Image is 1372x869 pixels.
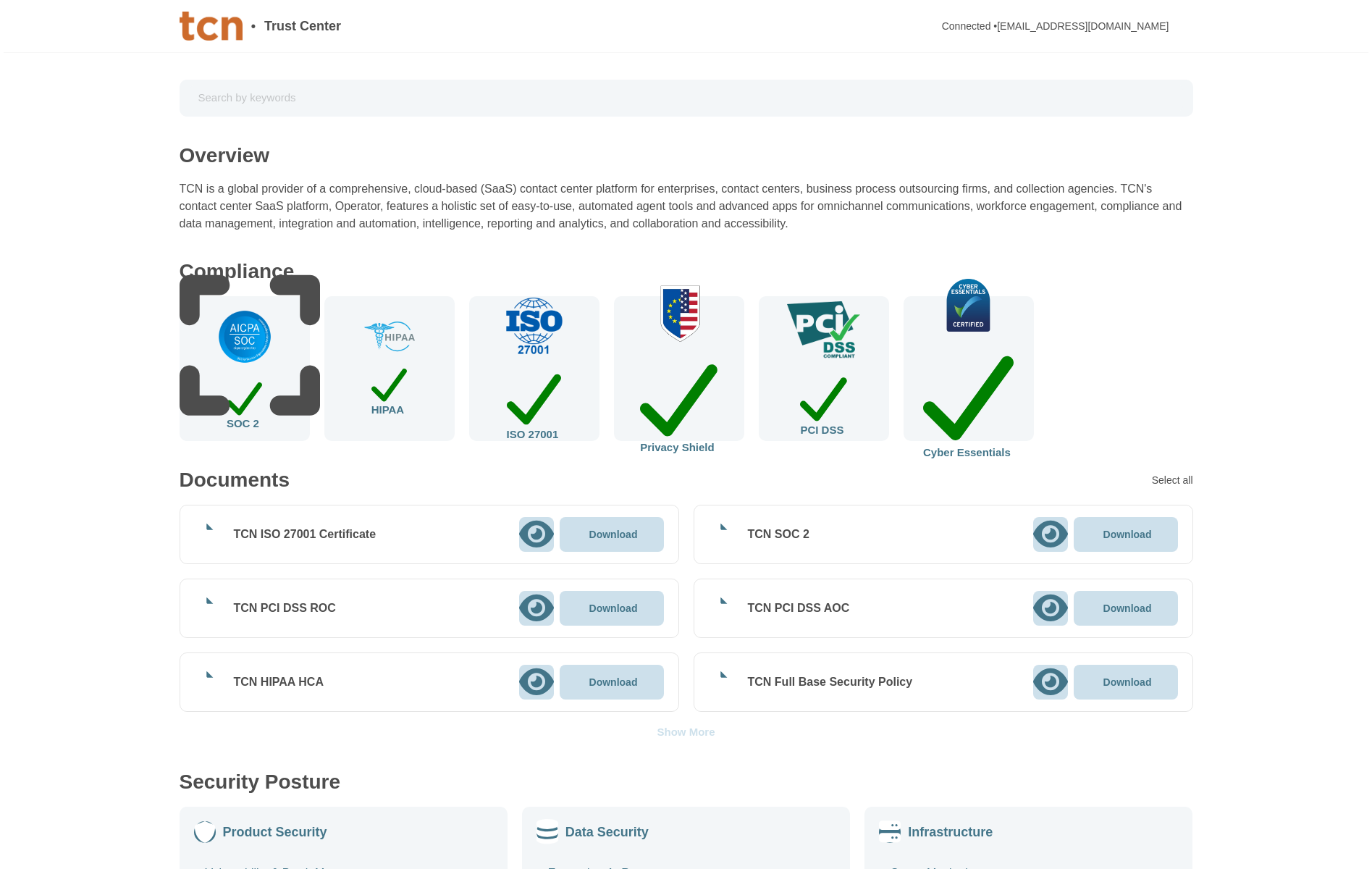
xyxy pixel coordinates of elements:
div: Show More [657,726,715,737]
div: TCN PCI DSS ROC [234,601,336,616]
img: check [922,279,1016,331]
input: Search by keywords [190,85,1183,111]
div: Security Posture [180,772,341,792]
span: Trust Center [264,20,341,33]
img: check [503,297,565,355]
div: Infrastructure [908,825,993,839]
div: Product Security [223,825,327,839]
div: HIPAA [371,364,408,416]
img: check [787,301,860,359]
div: Documents [180,470,290,490]
div: TCN Full Base Security Policy [748,675,913,689]
div: Data Security [565,825,649,839]
div: Connected • [EMAIL_ADDRESS][DOMAIN_NAME] [942,21,1169,31]
div: Privacy Shield [640,353,717,453]
div: SOC 2 [227,377,262,429]
p: Download [1103,603,1152,613]
div: Overview [180,146,270,166]
img: check [636,284,721,342]
div: TCN ISO 27001 Certificate [234,527,376,542]
p: Download [589,529,638,540]
div: ISO 27001 [507,366,562,440]
p: Download [589,603,638,613]
p: Download [1103,677,1152,687]
img: check [364,322,415,352]
p: Download [1103,529,1152,540]
div: Select all [1152,475,1193,485]
p: Download [589,677,638,687]
div: TCN SOC 2 [748,527,809,542]
div: TCN HIPAA HCA [234,675,324,689]
div: Cyber Essentials [923,343,1014,458]
img: Company Banner [180,12,243,41]
div: Compliance [180,261,295,282]
div: PCI DSS [800,371,846,434]
div: TCN is a global provider of a comprehensive, cloud-based (SaaS) contact center platform for enter... [180,180,1193,232]
div: TCN PCI DSS AOC [748,601,850,616]
span: • [251,20,256,33]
